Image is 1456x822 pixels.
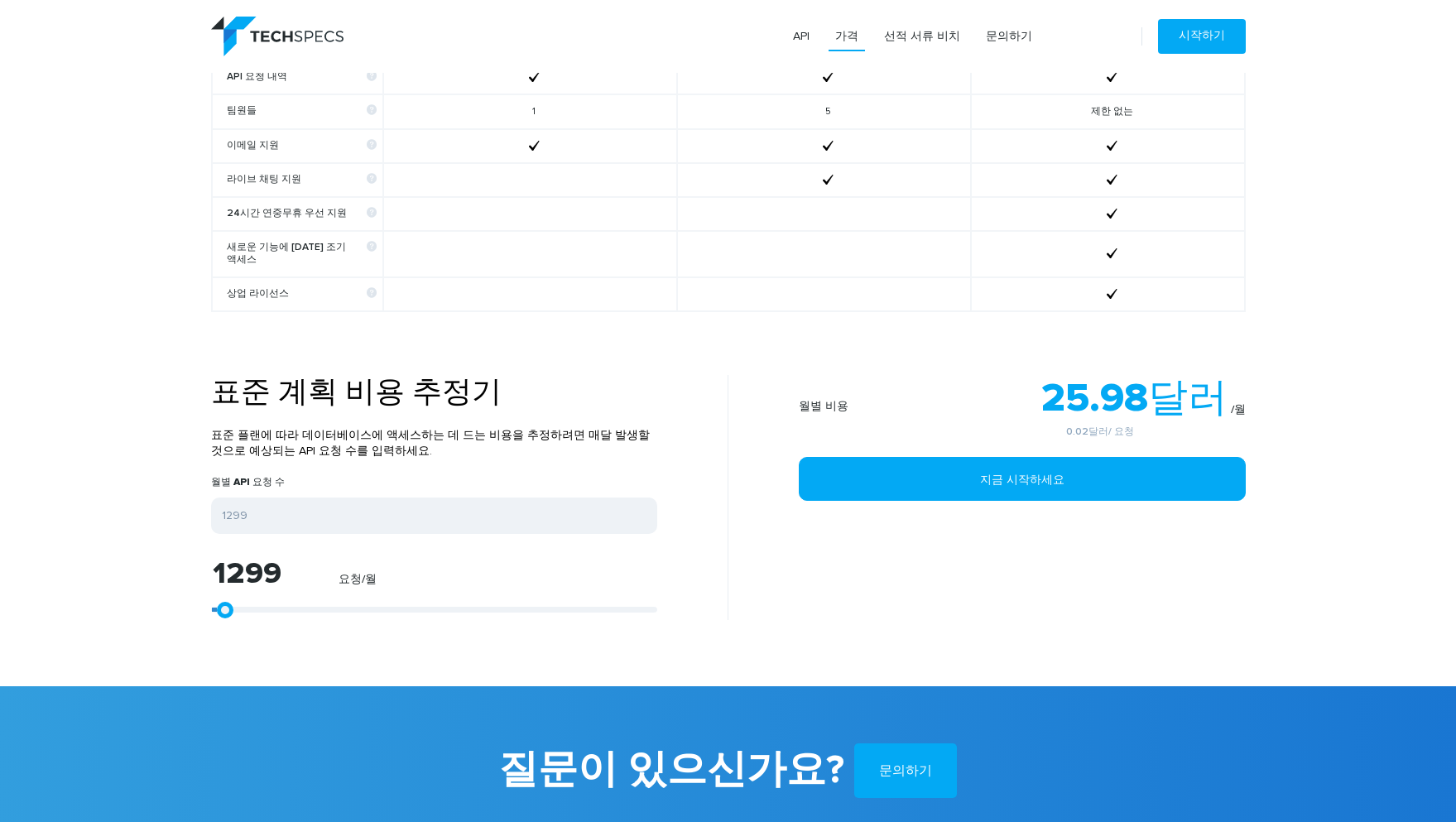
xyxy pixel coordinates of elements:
[835,31,858,42] font: 가격
[227,209,347,219] font: 24시간 연중무휴 우선 지원
[979,22,1039,51] a: 문의하기
[227,141,279,151] font: 이메일 지원
[877,22,967,51] a: 선적 서류 비치
[211,498,657,534] input: 예상 API 요청 수를 입력하세요
[211,378,502,408] font: 표준 계획 비용 추정기
[227,243,346,265] font: 새로운 기능에 [DATE] 조기 액세스
[1041,379,1228,419] font: 25.98달러
[227,289,289,299] font: 상업 라이선스
[825,106,831,116] font: 5
[227,175,301,185] font: 라이브 채팅 지원
[884,31,960,42] font: 선적 서류 비치
[1158,19,1246,54] a: 시작하기
[211,430,650,457] font: 표준 플랜에 따라 데이터베이스에 액세스하는 데 드는 비용을 추정하려면 매달 발생할 것으로 예상되는 API 요청 수를 입력하세요.
[1066,427,1108,437] font: 0.02달러
[1231,404,1246,416] font: /월
[227,72,287,82] font: API 요청 내역
[211,478,285,488] font: 월별 API 요청 수
[829,22,865,51] a: 가격
[799,401,848,412] font: 월별 비용
[211,17,344,56] img: 심벌 마크
[786,22,816,51] a: API
[1091,106,1133,116] font: 제한 없는
[1108,427,1134,437] font: / 요청
[799,457,1246,501] a: 지금 시작하세요
[986,31,1032,42] font: 문의하기
[879,764,932,777] font: 문의하기
[532,106,536,116] font: 1
[339,574,377,585] font: 요청/월
[498,751,844,791] font: 질문이 있으신가요?
[980,471,1064,487] font: 지금 시작하세요
[854,743,957,798] a: 문의하기
[793,31,810,42] font: API
[1179,30,1225,41] font: 시작하기
[227,106,257,116] font: 팀원들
